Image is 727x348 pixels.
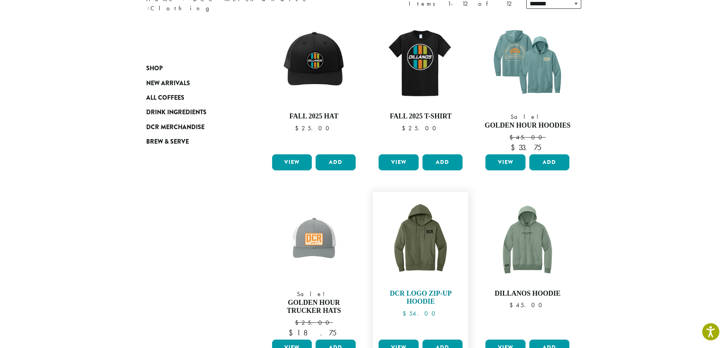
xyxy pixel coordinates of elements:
[379,154,419,170] a: View
[377,290,464,306] h4: DCR Logo Zip-Up Hoodie
[270,196,358,337] a: Sale! Golden Hour Trucker Hats $25.00
[484,290,571,298] h4: Dillanos Hoodie
[146,64,163,73] span: Shop
[509,133,516,141] span: $
[295,124,333,132] bdi: 25.00
[146,61,238,76] a: Shop
[484,196,571,283] img: DCR-Dillanos-Hoodie-Laurel-Green.png
[146,91,238,105] a: All Coffees
[289,328,339,338] bdi: 18.75
[485,154,526,170] a: View
[511,142,544,152] bdi: 33.75
[270,299,358,315] h4: Golden Hour Trucker Hats
[377,18,464,106] img: DCR-Retro-Three-Strip-Circle-Tee-Fall-WEB-scaled.jpg
[402,124,408,132] span: $
[289,328,297,338] span: $
[377,112,464,121] h4: Fall 2025 T-Shirt
[146,123,205,132] span: DCR Merchandise
[402,124,440,132] bdi: 25.00
[316,154,356,170] button: Add
[484,196,571,337] a: Dillanos Hoodie $45.00
[270,196,358,283] img: DCR-SS-Golden-Hour-Trucker-Hat-Marigold-Patch-1200x1200-Web-e1744312436823.png
[403,309,409,317] span: $
[146,79,190,88] span: New Arrivals
[377,196,464,283] img: DCR-Dillanos-Zip-Up-Hoodie-Military-Green.png
[270,18,358,106] img: DCR-Retro-Three-Strip-Circle-Patch-Trucker-Hat-Fall-WEB-scaled.jpg
[270,290,358,299] span: Sale!
[509,133,546,141] bdi: 45.00
[146,137,189,147] span: Brew & Serve
[295,319,333,327] bdi: 25.00
[146,93,184,103] span: All Coffees
[422,154,463,170] button: Add
[377,18,464,151] a: Fall 2025 T-Shirt $25.00
[484,18,571,106] img: DCR-SS-Golden-Hour-Hoodie-Eucalyptus-Blue-1200x1200-Web-e1744312709309.png
[270,18,358,151] a: Fall 2025 Hat $25.00
[270,112,358,121] h4: Fall 2025 Hat
[511,142,519,152] span: $
[272,154,312,170] a: View
[484,18,571,151] a: Sale! Golden Hour Hoodies $45.00
[146,120,238,134] a: DCR Merchandise
[529,154,569,170] button: Add
[377,196,464,337] a: DCR Logo Zip-Up Hoodie $54.00
[146,134,238,149] a: Brew & Serve
[509,301,516,309] span: $
[146,108,206,117] span: Drink Ingredients
[403,309,439,317] bdi: 54.00
[146,76,238,90] a: New Arrivals
[295,319,301,327] span: $
[509,301,546,309] bdi: 45.00
[484,121,571,130] h4: Golden Hour Hoodies
[295,124,301,132] span: $
[147,1,150,13] span: ›
[146,105,238,120] a: Drink Ingredients
[484,112,571,121] span: Sale!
